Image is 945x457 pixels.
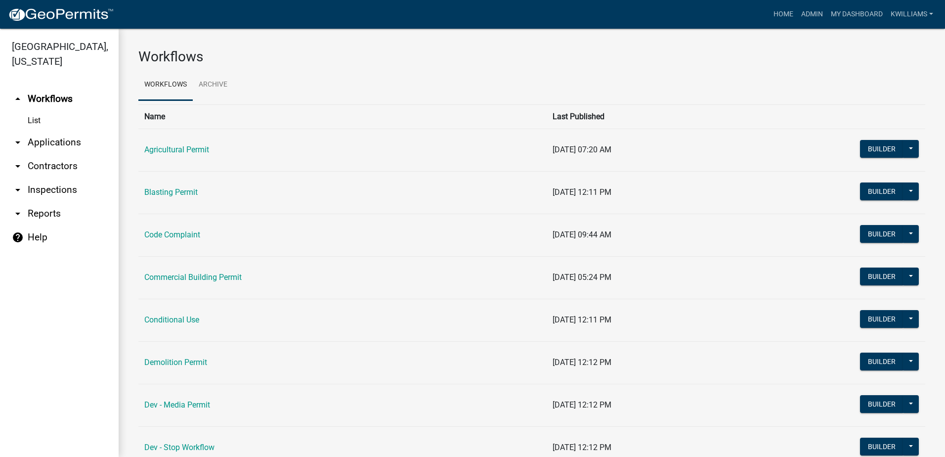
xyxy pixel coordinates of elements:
[553,400,611,410] span: [DATE] 12:12 PM
[553,358,611,367] span: [DATE] 12:12 PM
[887,5,937,24] a: kwilliams
[144,145,209,154] a: Agricultural Permit
[144,187,198,197] a: Blasting Permit
[860,183,903,200] button: Builder
[12,93,24,105] i: arrow_drop_up
[553,187,611,197] span: [DATE] 12:11 PM
[144,358,207,367] a: Demolition Permit
[144,400,210,410] a: Dev - Media Permit
[860,395,903,413] button: Builder
[553,315,611,324] span: [DATE] 12:11 PM
[144,230,200,239] a: Code Complaint
[138,104,547,129] th: Name
[860,225,903,243] button: Builder
[553,145,611,154] span: [DATE] 07:20 AM
[827,5,887,24] a: My Dashboard
[12,137,24,148] i: arrow_drop_down
[193,69,233,101] a: Archive
[860,268,903,285] button: Builder
[144,443,215,452] a: Dev - Stop Workflow
[553,443,611,452] span: [DATE] 12:12 PM
[797,5,827,24] a: Admin
[144,315,199,324] a: Conditional Use
[860,353,903,370] button: Builder
[12,231,24,243] i: help
[860,140,903,158] button: Builder
[12,184,24,196] i: arrow_drop_down
[138,48,925,65] h3: Workflows
[547,104,789,129] th: Last Published
[144,273,242,282] a: Commercial Building Permit
[770,5,797,24] a: Home
[138,69,193,101] a: Workflows
[12,160,24,172] i: arrow_drop_down
[553,230,611,239] span: [DATE] 09:44 AM
[860,438,903,456] button: Builder
[860,310,903,328] button: Builder
[553,273,611,282] span: [DATE] 05:24 PM
[12,208,24,220] i: arrow_drop_down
